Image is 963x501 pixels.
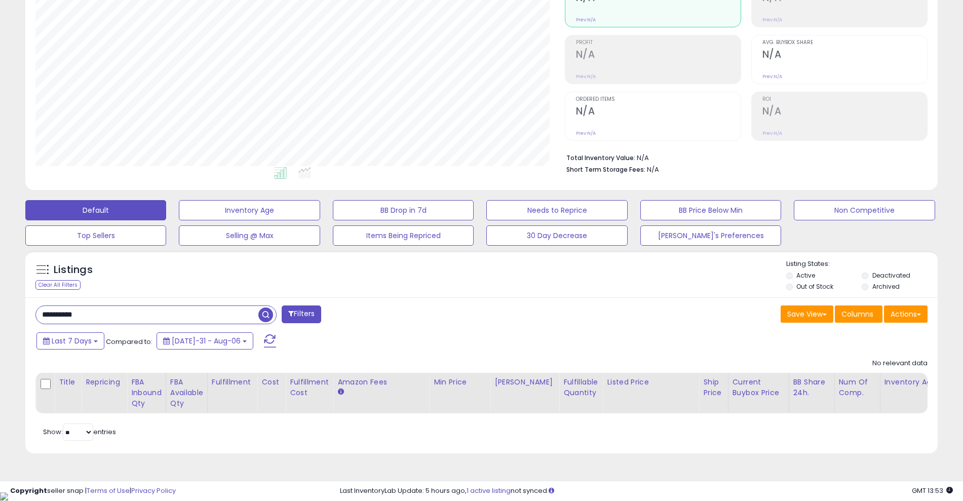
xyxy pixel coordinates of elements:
[25,200,166,220] button: Default
[576,130,596,136] small: Prev: N/A
[835,305,882,323] button: Columns
[841,309,873,319] span: Columns
[25,225,166,246] button: Top Sellers
[10,486,47,495] strong: Copyright
[762,17,782,23] small: Prev: N/A
[486,225,627,246] button: 30 Day Decrease
[872,282,900,291] label: Archived
[43,427,116,437] span: Show: entries
[106,337,152,346] span: Compared to:
[607,377,695,388] div: Listed Price
[576,105,741,119] h2: N/A
[87,486,130,495] a: Terms of Use
[261,377,281,388] div: Cost
[872,271,910,280] label: Deactivated
[796,271,815,280] label: Active
[10,486,176,496] div: seller snap | |
[566,153,635,162] b: Total Inventory Value:
[566,151,920,163] li: N/A
[467,486,511,495] a: 1 active listing
[576,97,741,102] span: Ordered Items
[640,225,781,246] button: [PERSON_NAME]'s Preferences
[640,200,781,220] button: BB Price Below Min
[172,336,241,346] span: [DATE]-31 - Aug-06
[212,377,253,388] div: Fulfillment
[486,200,627,220] button: Needs to Reprice
[170,377,203,409] div: FBA Available Qty
[781,305,833,323] button: Save View
[884,305,928,323] button: Actions
[872,359,928,368] div: No relevant data
[762,130,782,136] small: Prev: N/A
[59,377,77,388] div: Title
[566,165,645,174] b: Short Term Storage Fees:
[576,17,596,23] small: Prev: N/A
[762,73,782,80] small: Prev: N/A
[563,377,598,398] div: Fulfillable Quantity
[762,40,927,46] span: Avg. Buybox Share
[434,377,486,388] div: Min Price
[794,200,935,220] button: Non Competitive
[576,73,596,80] small: Prev: N/A
[839,377,876,398] div: Num of Comp.
[340,486,953,496] div: Last InventoryLab Update: 5 hours ago, not synced.
[786,259,938,269] p: Listing States:
[54,263,93,277] h5: Listings
[36,332,104,350] button: Last 7 Days
[290,377,329,398] div: Fulfillment Cost
[282,305,321,323] button: Filters
[494,377,555,388] div: [PERSON_NAME]
[762,49,927,62] h2: N/A
[157,332,253,350] button: [DATE]-31 - Aug-06
[179,200,320,220] button: Inventory Age
[131,486,176,495] a: Privacy Policy
[793,377,830,398] div: BB Share 24h.
[576,49,741,62] h2: N/A
[131,377,162,409] div: FBA inbound Qty
[333,225,474,246] button: Items Being Repriced
[337,388,343,397] small: Amazon Fees.
[912,486,953,495] span: 2025-08-14 13:53 GMT
[733,377,785,398] div: Current Buybox Price
[762,97,927,102] span: ROI
[35,280,81,290] div: Clear All Filters
[179,225,320,246] button: Selling @ Max
[337,377,425,388] div: Amazon Fees
[762,105,927,119] h2: N/A
[647,165,659,174] span: N/A
[576,40,741,46] span: Profit
[703,377,723,398] div: Ship Price
[796,282,833,291] label: Out of Stock
[333,200,474,220] button: BB Drop in 7d
[86,377,123,388] div: Repricing
[52,336,92,346] span: Last 7 Days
